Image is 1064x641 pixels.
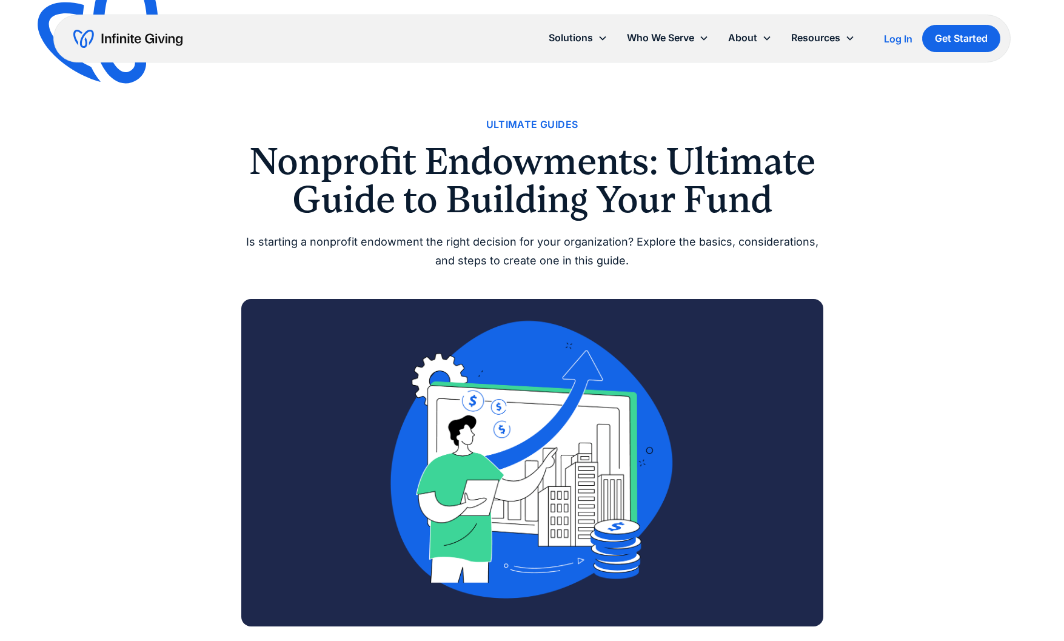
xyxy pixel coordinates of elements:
div: Solutions [549,30,593,46]
a: Ultimate Guides [486,116,578,133]
div: About [728,30,757,46]
div: Resources [781,25,865,51]
div: Is starting a nonprofit endowment the right decision for your organization? Explore the basics, c... [241,233,823,270]
div: Resources [791,30,840,46]
div: About [718,25,781,51]
div: Log In [884,34,912,44]
div: Who We Serve [617,25,718,51]
h1: Nonprofit Endowments: Ultimate Guide to Building Your Fund [241,143,823,218]
a: Get Started [922,25,1000,52]
div: Solutions [539,25,617,51]
div: Who We Serve [627,30,694,46]
a: Log In [884,32,912,46]
a: home [73,29,182,49]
